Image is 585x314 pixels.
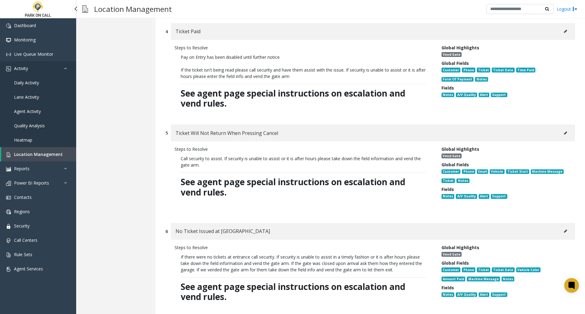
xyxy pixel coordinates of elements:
span: Power BI Reports [14,180,49,186]
div: Steps to Resolve [175,44,432,51]
span: Phone [462,169,475,174]
span: Daily Activity [14,80,39,86]
span: Phone [462,267,475,272]
span: Global Fields [441,162,469,168]
span: Dashboard [14,23,36,28]
span: Fields [441,85,454,91]
span: Time Paid [516,68,535,72]
img: 'icon' [6,267,11,272]
span: Lane Activity [14,94,39,100]
span: Ticket [441,178,455,183]
p: Pay on Entry has been disabled until further notice If the ticket isn't being read please call se... [175,51,432,114]
span: No Ticket Issued at [GEOGRAPHIC_DATA] [175,227,270,235]
span: Machine Message [531,169,564,174]
span: Ticket Start [506,169,529,174]
span: Customer [441,267,460,272]
span: Alert [479,194,489,199]
span: Alert [479,292,489,297]
span: Quality Analysis [14,123,45,129]
img: pageIcon [82,2,88,16]
span: Notes [475,77,488,82]
span: Ticket Paid [175,27,200,35]
div: 5 [165,130,168,136]
span: See agent page special instructions on escalation and vend rules. [181,176,405,198]
span: Monitoring [14,37,36,43]
span: Location Management [14,151,63,157]
span: Ticket Date [492,68,514,72]
span: Ticket [477,267,490,272]
img: 'icon' [6,181,11,186]
span: Activity [14,65,28,71]
span: Support [491,93,507,97]
span: Call Centers [14,237,37,243]
span: Reports [14,166,30,171]
span: Form Of Payment [441,77,473,82]
span: Vend Gate [441,153,462,158]
span: Live Queue Monitor [14,51,53,57]
span: A/V Quality [456,194,477,199]
img: 'icon' [6,252,11,257]
img: 'icon' [6,224,11,229]
span: Agent Services [14,266,43,272]
span: See agent page special instructions on escalation and vend rules. [181,87,405,109]
a: Location Management [1,147,76,161]
img: logout [573,6,577,12]
span: Security [14,223,30,229]
span: A/V Quality [456,93,477,97]
span: Machine Message [467,277,500,281]
a: Logout [557,6,577,12]
span: Email [477,169,488,174]
img: 'icon' [6,210,11,214]
span: Global Highlights [441,245,479,250]
span: Notes [456,178,469,183]
p: If there were no tickets at entrance call security. If security is unable to assist in a timely f... [175,251,432,307]
span: Notes [441,194,454,199]
img: 'icon' [6,66,11,71]
span: Vehicle Color [516,267,541,272]
img: 'icon' [6,167,11,171]
span: Global Highlights [441,146,479,152]
div: Steps to Resolve [175,244,432,251]
span: Agent Activity [14,108,41,114]
span: Global Fields [441,260,469,266]
span: Global Highlights [441,45,479,51]
img: 'icon' [6,23,11,28]
span: Customer [441,68,460,72]
span: Ticket Will Not Return When Pressing Cancel [175,129,278,137]
span: Ticket Date [492,267,514,272]
span: Rule Sets [14,252,32,257]
div: 6 [165,228,168,235]
span: Vend Gate [441,52,462,57]
span: Fields [441,285,454,291]
span: Amount Paid [441,277,465,281]
span: Support [491,194,507,199]
span: Alert [479,93,489,97]
span: Contacts [14,194,32,200]
span: A/V Quality [456,292,477,297]
span: Fields [441,186,454,192]
div: 4 [165,28,168,35]
span: Vehicle [490,169,504,174]
span: Heatmap [14,137,32,143]
img: 'icon' [6,152,11,157]
span: Notes [441,93,454,97]
span: Notes [502,277,514,281]
span: Notes [441,292,454,297]
span: Vend Gate [441,252,462,257]
span: See agent page special instructions on escalation and vend rules. [181,281,405,303]
span: Ticket [477,68,490,72]
span: Phone [462,68,475,72]
span: Customer [441,169,460,174]
img: 'icon' [6,52,11,57]
div: Steps to Resolve [175,146,432,152]
p: Call security to assist. If security is unable to assist or it is after hours please take down th... [175,152,432,212]
h3: Location Management [91,2,175,16]
img: 'icon' [6,238,11,243]
img: 'icon' [6,195,11,200]
span: Support [491,292,507,297]
span: Global Fields [441,60,469,66]
span: Regions [14,209,30,214]
img: 'icon' [6,38,11,43]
